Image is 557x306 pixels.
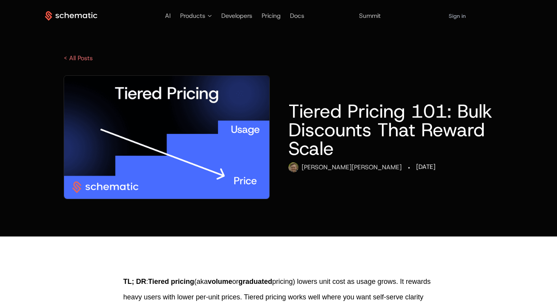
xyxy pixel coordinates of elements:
a: AI [165,12,171,20]
img: Tiered Pricing [64,76,270,199]
a: Docs [290,12,304,20]
a: Developers [221,12,252,20]
div: · [408,162,410,173]
span: TL; DR [123,278,146,285]
div: [DATE] [416,162,436,172]
h1: Tiered Pricing 101: Bulk Discounts That Reward Scale [288,102,493,158]
span: Tiered pricing [148,278,194,285]
div: [PERSON_NAME] [PERSON_NAME] [302,163,402,172]
span: Products [180,11,205,21]
span: graduated [238,278,272,285]
img: Ryan Echternacht [288,162,298,172]
a: Pricing [262,12,281,20]
span: volume [208,278,232,285]
a: Sign in [449,10,466,22]
a: < All Posts [64,54,93,62]
a: Summit [359,12,381,20]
